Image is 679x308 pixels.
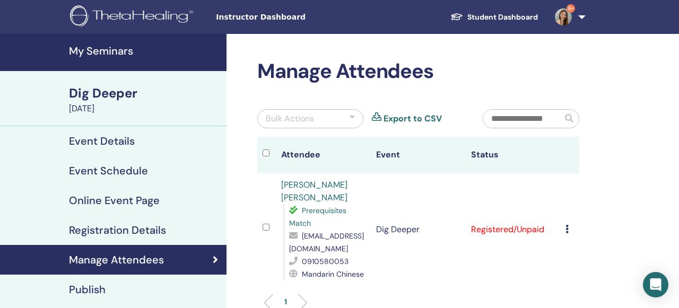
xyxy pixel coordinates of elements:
[69,45,220,57] h4: My Seminars
[302,269,364,279] span: Mandarin Chinese
[371,137,466,173] th: Event
[257,59,579,84] h2: Manage Attendees
[281,179,347,203] a: [PERSON_NAME] [PERSON_NAME]
[442,7,546,27] a: Student Dashboard
[302,257,349,266] span: 0910580053
[371,173,466,286] td: Dig Deeper
[643,272,668,297] div: Open Intercom Messenger
[69,84,220,102] div: Dig Deeper
[466,137,561,173] th: Status
[69,253,164,266] h4: Manage Attendees
[567,4,575,13] span: 9+
[289,231,364,253] span: [EMAIL_ADDRESS][DOMAIN_NAME]
[70,5,197,29] img: logo.png
[266,112,314,125] div: Bulk Actions
[384,112,442,125] a: Export to CSV
[69,135,135,147] h4: Event Details
[69,102,220,115] div: [DATE]
[69,194,160,207] h4: Online Event Page
[284,296,287,307] p: 1
[555,8,572,25] img: default.jpg
[69,283,106,296] h4: Publish
[69,224,166,236] h4: Registration Details
[289,206,346,228] span: Prerequisites Match
[69,164,148,177] h4: Event Schedule
[63,84,227,115] a: Dig Deeper[DATE]
[276,137,371,173] th: Attendee
[216,12,375,23] span: Instructor Dashboard
[450,12,463,21] img: graduation-cap-white.svg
